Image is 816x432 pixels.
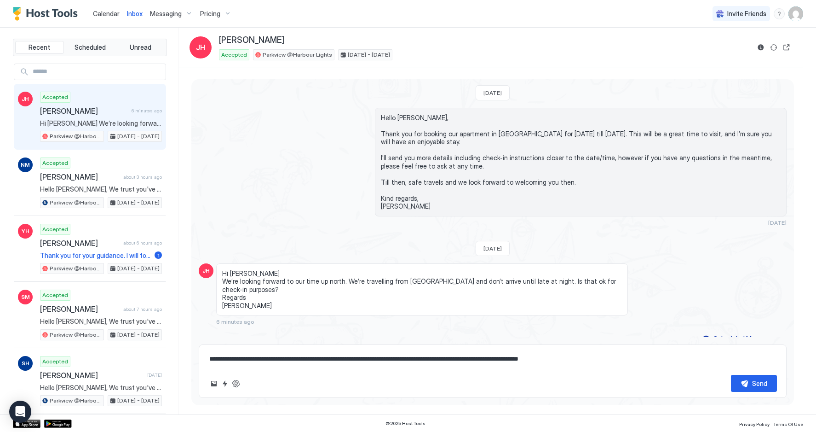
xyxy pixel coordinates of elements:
span: 1 [157,252,160,259]
div: User profile [788,6,803,21]
button: Scheduled [66,41,115,54]
span: Hello [PERSON_NAME], Thank you for booking our apartment in [GEOGRAPHIC_DATA] for [DATE] till [DA... [381,114,781,210]
span: YH [22,227,29,235]
a: App Store [13,420,40,428]
span: Recent [29,43,50,52]
div: Scheduled Messages [713,334,776,344]
span: Accepted [42,159,68,167]
div: Send [752,379,767,388]
span: Parkview @Harbour Lights [50,264,102,273]
span: Terms Of Use [773,421,803,427]
span: [DATE] - [DATE] [117,198,160,207]
button: Open reservation [781,42,792,53]
button: Reservation information [755,42,766,53]
div: tab-group [13,39,167,56]
button: Recent [15,41,64,54]
span: [PERSON_NAME] [40,304,120,314]
span: [DATE] [147,372,162,378]
span: 6 minutes ago [216,318,254,325]
button: Sync reservation [768,42,779,53]
span: [DATE] - [DATE] [117,264,160,273]
span: [PERSON_NAME] [40,239,120,248]
span: Hello [PERSON_NAME], We trust you've had an enjoyable stay! This is just a friendly reminder that... [40,185,162,193]
span: [PERSON_NAME] [40,106,128,116]
span: Parkview @Harbour Lights [50,397,102,405]
span: [DATE] - [DATE] [117,397,160,405]
a: Google Play Store [44,420,72,428]
span: © 2025 Host Tools [385,420,425,426]
span: NM [21,161,30,169]
button: Quick reply [219,378,230,389]
span: [DATE] - [DATE] [117,132,160,140]
span: JH [196,42,205,53]
a: Host Tools Logo [13,7,82,21]
span: Unread [130,43,151,52]
span: Parkview @Harbour Lights [263,51,332,59]
span: Accepted [42,357,68,366]
span: Accepted [42,93,68,101]
span: Hello [PERSON_NAME], We trust you've had an enjoyable stay! This is just a friendly reminder that... [40,384,162,392]
button: Scheduled Messages [701,333,787,345]
span: Parkview @Harbour Lights [50,331,102,339]
span: [PERSON_NAME] [40,172,120,181]
span: Hello [PERSON_NAME], We trust you've had an enjoyable stay! This is just a friendly reminder that... [40,317,162,326]
span: Scheduled [75,43,106,52]
a: Privacy Policy [739,419,770,428]
a: Calendar [93,9,120,18]
span: Parkview @Harbour Lights [50,132,102,140]
span: Pricing [200,10,220,18]
span: about 7 hours ago [123,306,162,312]
button: Unread [116,41,165,54]
span: SM [21,293,30,301]
span: 6 minutes ago [132,108,162,114]
button: Upload image [208,378,219,389]
span: SH [22,359,29,368]
span: Messaging [150,10,182,18]
span: Parkview @Harbour Lights [50,198,102,207]
span: [DATE] [483,245,502,252]
span: [DATE] - [DATE] [117,331,160,339]
span: Privacy Policy [739,421,770,427]
span: Hi [PERSON_NAME] We’re looking forward to our time up north. We’re travelling from [GEOGRAPHIC_DA... [222,269,622,310]
span: [DATE] - [DATE] [348,51,390,59]
span: about 3 hours ago [123,174,162,180]
a: Terms Of Use [773,419,803,428]
input: Input Field [29,64,166,80]
div: menu [774,8,785,19]
a: Inbox [127,9,143,18]
span: Thank you for your guidance. I will follow the steps to collect the key.☺️ [40,251,151,260]
span: Accepted [42,225,68,234]
button: Send [731,375,777,392]
span: about 6 hours ago [123,240,162,246]
div: Open Intercom Messenger [9,401,31,423]
span: [DATE] [483,89,502,96]
span: Calendar [93,10,120,18]
span: JH [22,95,29,103]
span: Hi [PERSON_NAME] We’re looking forward to our time up north. We’re travelling from [GEOGRAPHIC_DA... [40,119,162,128]
span: Accepted [221,51,247,59]
button: ChatGPT Auto Reply [230,378,241,389]
span: Invite Friends [727,10,766,18]
span: [DATE] [768,219,787,226]
span: Accepted [42,291,68,299]
span: [PERSON_NAME] [219,35,284,46]
span: Inbox [127,10,143,18]
span: JH [202,267,210,275]
span: [PERSON_NAME] [40,371,144,380]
